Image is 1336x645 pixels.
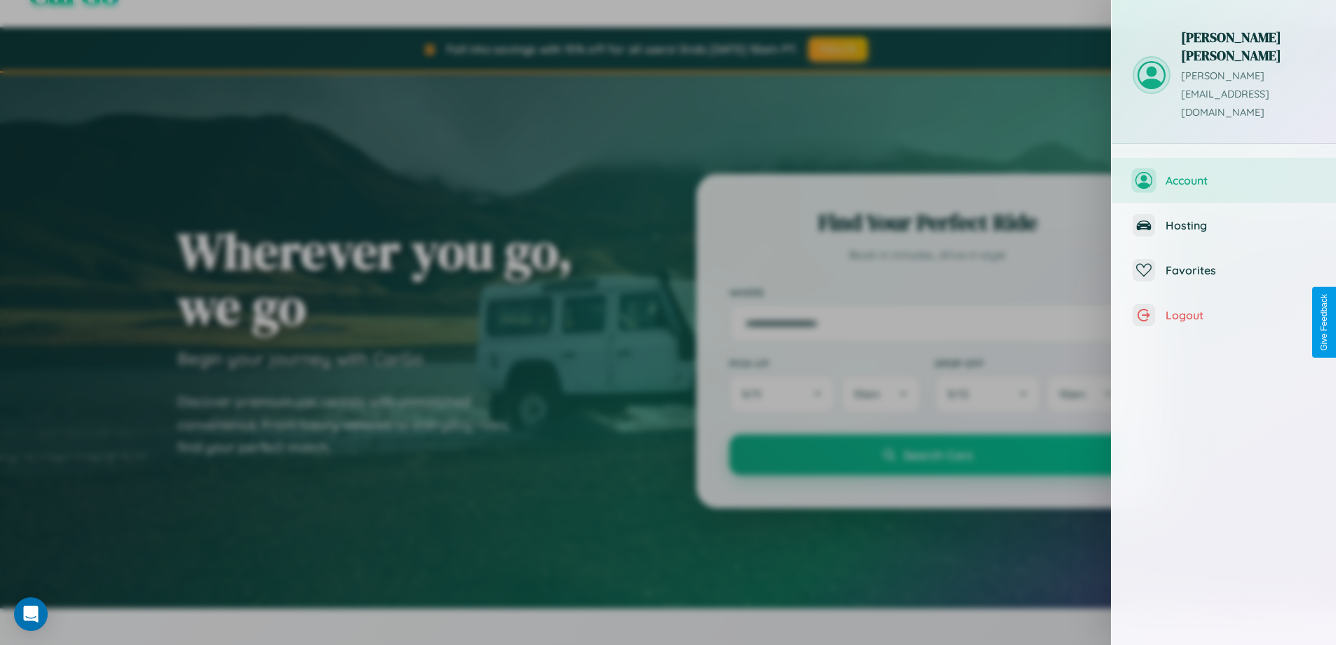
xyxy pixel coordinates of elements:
span: Hosting [1166,218,1315,232]
button: Account [1112,158,1336,203]
button: Hosting [1112,203,1336,248]
div: Open Intercom Messenger [14,597,48,631]
button: Favorites [1112,248,1336,293]
div: Give Feedback [1319,294,1329,351]
span: Favorites [1166,263,1315,277]
span: Logout [1166,308,1315,322]
h3: [PERSON_NAME] [PERSON_NAME] [1181,28,1315,65]
button: Logout [1112,293,1336,338]
span: Account [1166,173,1315,187]
p: [PERSON_NAME][EMAIL_ADDRESS][DOMAIN_NAME] [1181,67,1315,122]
